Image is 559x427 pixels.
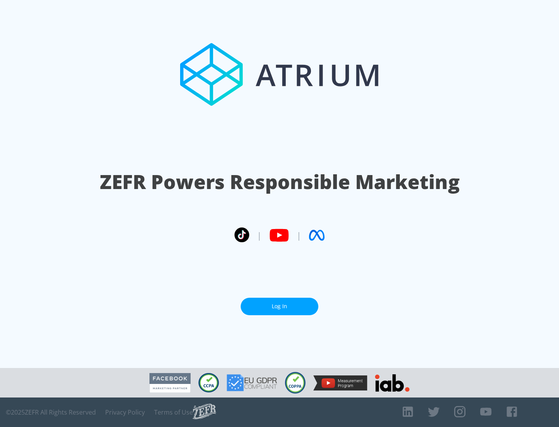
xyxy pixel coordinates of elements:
img: YouTube Measurement Program [313,375,367,391]
img: GDPR Compliant [227,374,277,391]
a: Privacy Policy [105,408,145,416]
a: Terms of Use [154,408,193,416]
span: © 2025 ZEFR All Rights Reserved [6,408,96,416]
span: | [297,229,301,241]
img: CCPA Compliant [198,373,219,392]
span: | [257,229,262,241]
h1: ZEFR Powers Responsible Marketing [100,168,460,195]
img: Facebook Marketing Partner [149,373,191,393]
a: Log In [241,298,318,315]
img: IAB [375,374,410,392]
img: COPPA Compliant [285,372,306,394]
